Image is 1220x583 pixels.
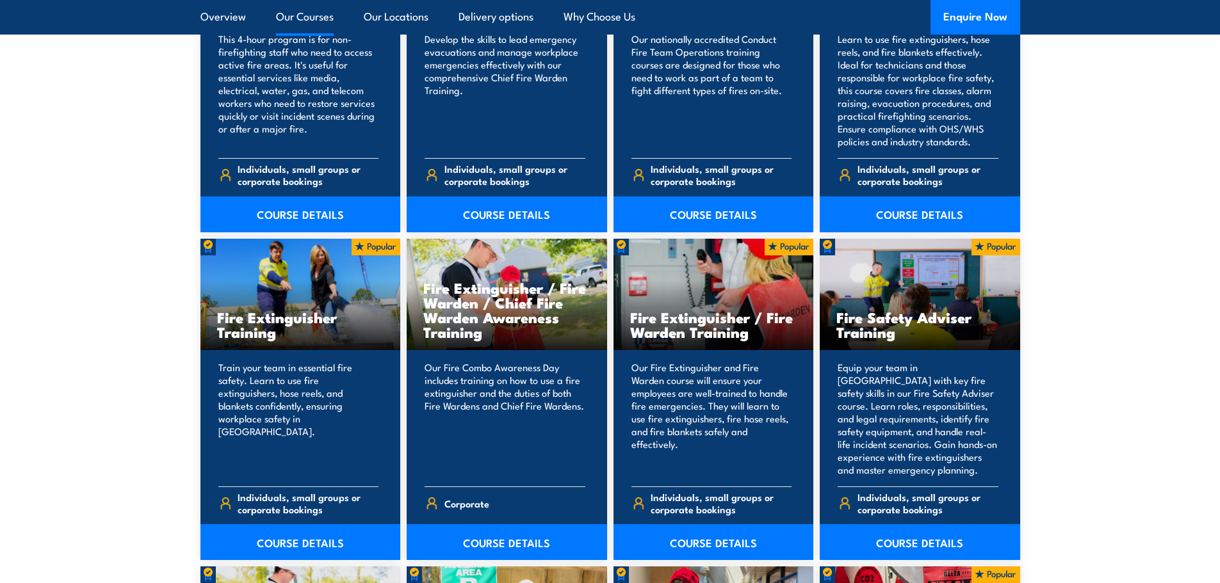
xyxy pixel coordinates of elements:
a: COURSE DETAILS [820,524,1020,560]
span: Individuals, small groups or corporate bookings [444,163,585,187]
a: COURSE DETAILS [407,196,607,232]
span: Corporate [444,493,489,513]
a: COURSE DETAILS [407,524,607,560]
a: COURSE DETAILS [200,524,401,560]
span: Individuals, small groups or corporate bookings [858,163,998,187]
h3: Fire Extinguisher / Fire Warden Training [630,310,797,339]
p: Our Fire Combo Awareness Day includes training on how to use a fire extinguisher and the duties o... [425,361,585,476]
h3: Fire Extinguisher / Fire Warden / Chief Fire Warden Awareness Training [423,280,590,339]
p: This 4-hour program is for non-firefighting staff who need to access active fire areas. It's usef... [218,33,379,148]
p: Our nationally accredited Conduct Fire Team Operations training courses are designed for those wh... [631,33,792,148]
span: Individuals, small groups or corporate bookings [238,491,378,515]
a: COURSE DETAILS [614,524,814,560]
p: Develop the skills to lead emergency evacuations and manage workplace emergencies effectively wit... [425,33,585,148]
p: Train your team in essential fire safety. Learn to use fire extinguishers, hose reels, and blanke... [218,361,379,476]
h3: Fire Extinguisher Training [217,310,384,339]
a: COURSE DETAILS [614,196,814,232]
a: COURSE DETAILS [200,196,401,232]
h3: Fire Safety Adviser Training [836,310,1004,339]
p: Equip your team in [GEOGRAPHIC_DATA] with key fire safety skills in our Fire Safety Adviser cours... [838,361,998,476]
span: Individuals, small groups or corporate bookings [651,491,792,515]
span: Individuals, small groups or corporate bookings [651,163,792,187]
span: Individuals, small groups or corporate bookings [858,491,998,515]
a: COURSE DETAILS [820,196,1020,232]
span: Individuals, small groups or corporate bookings [238,163,378,187]
p: Our Fire Extinguisher and Fire Warden course will ensure your employees are well-trained to handl... [631,361,792,476]
p: Learn to use fire extinguishers, hose reels, and fire blankets effectively. Ideal for technicians... [838,33,998,148]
